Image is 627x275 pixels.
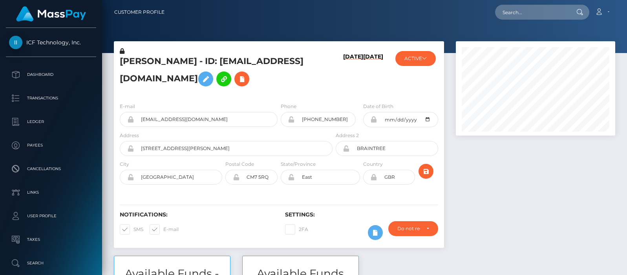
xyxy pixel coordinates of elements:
label: SMS [120,224,143,235]
label: Address [120,132,139,139]
p: User Profile [9,210,93,222]
label: E-mail [120,103,135,110]
label: E-mail [150,224,179,235]
label: Postal Code [225,161,254,168]
p: Cancellations [9,163,93,175]
a: Links [6,183,96,202]
div: Do not require [397,225,420,232]
h6: Notifications: [120,211,273,218]
img: MassPay Logo [16,6,86,22]
p: Payees [9,139,93,151]
a: Ledger [6,112,96,132]
label: Country [363,161,383,168]
a: Search [6,253,96,273]
h5: [PERSON_NAME] - ID: [EMAIL_ADDRESS][DOMAIN_NAME] [120,55,328,90]
a: Payees [6,136,96,155]
span: ICF Technology, Inc. [6,39,96,46]
a: Dashboard [6,65,96,84]
p: Search [9,257,93,269]
h6: Settings: [285,211,439,218]
a: Transactions [6,88,96,108]
p: Transactions [9,92,93,104]
p: Ledger [9,116,93,128]
h6: [DATE] [363,53,383,93]
label: Phone [281,103,296,110]
button: ACTIVE [395,51,436,66]
a: Cancellations [6,159,96,179]
label: Address 2 [336,132,359,139]
input: Search... [495,5,569,20]
a: Customer Profile [114,4,165,20]
label: 2FA [285,224,308,235]
h6: [DATE] [343,53,363,93]
p: Links [9,187,93,198]
label: State/Province [281,161,316,168]
label: City [120,161,129,168]
p: Taxes [9,234,93,246]
button: Do not require [388,221,439,236]
a: User Profile [6,206,96,226]
label: Date of Birth [363,103,393,110]
a: Taxes [6,230,96,249]
p: Dashboard [9,69,93,81]
img: ICF Technology, Inc. [9,36,22,49]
